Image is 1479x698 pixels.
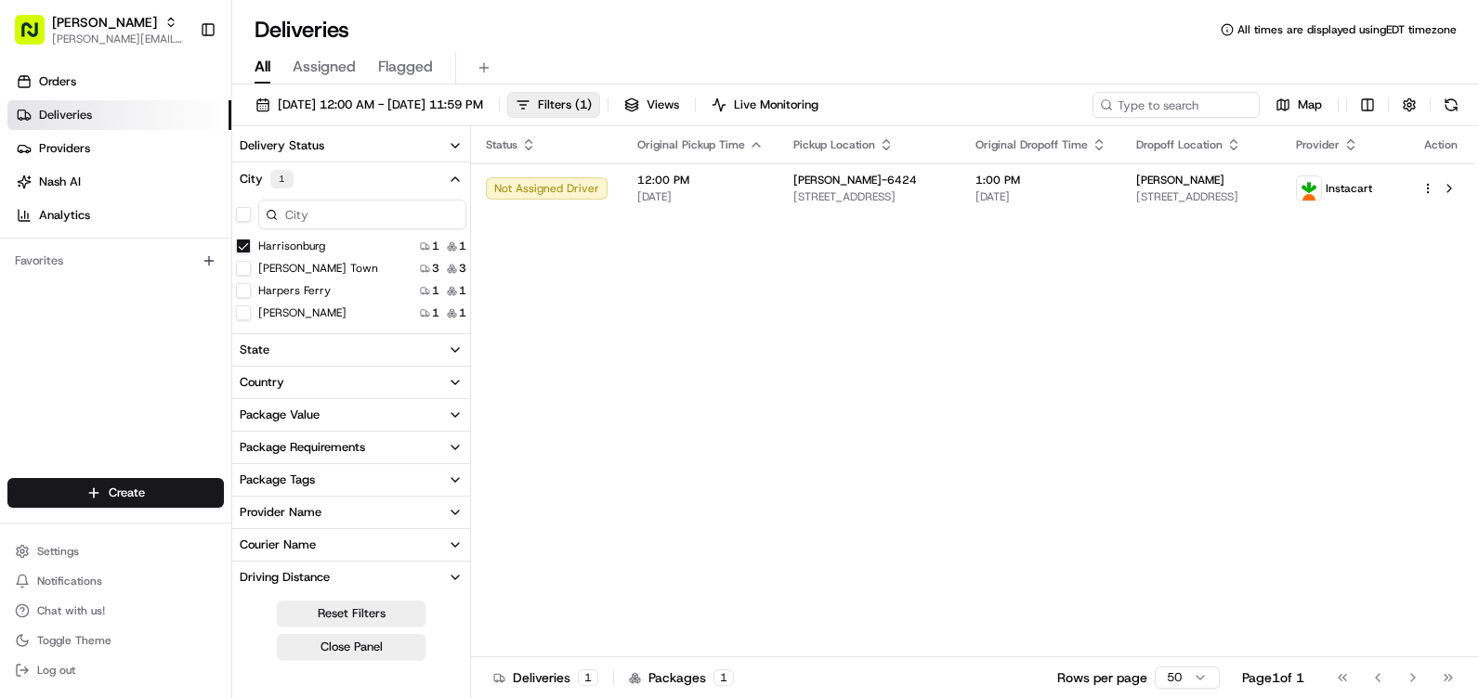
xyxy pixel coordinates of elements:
[270,170,294,188] div: 1
[7,167,231,197] a: Nash AI
[1267,92,1330,118] button: Map
[240,439,365,456] div: Package Requirements
[240,374,284,391] div: Country
[459,305,466,320] span: 1
[19,271,33,286] div: 📗
[975,189,1106,204] span: [DATE]
[278,97,483,113] span: [DATE] 12:00 AM - [DATE] 11:59 PM
[63,196,235,211] div: We're available if you need us!
[7,627,224,653] button: Toggle Theme
[575,97,592,113] span: ( 1 )
[7,100,231,130] a: Deliveries
[432,239,439,253] span: 1
[1136,189,1266,204] span: [STREET_ADDRESS]
[277,634,425,660] button: Close Panel
[52,32,185,46] button: [PERSON_NAME][EMAIL_ADDRESS][PERSON_NAME][DOMAIN_NAME]
[647,97,679,113] span: Views
[578,669,598,686] div: 1
[258,305,347,320] label: [PERSON_NAME]
[157,271,172,286] div: 💻
[1297,176,1321,200] img: profile_instacart_ahold_partner.png
[176,269,298,288] span: API Documentation
[1421,137,1460,152] div: Action
[1242,668,1304,687] div: Page 1 of 1
[19,74,338,104] p: Welcome 👋
[150,262,306,295] a: 💻API Documentation
[39,107,92,123] span: Deliveries
[1136,173,1224,187] span: [PERSON_NAME]
[232,130,470,162] button: Delivery Status
[7,67,231,97] a: Orders
[255,56,270,78] span: All
[7,134,231,163] a: Providers
[1057,668,1147,687] p: Rows per page
[232,162,470,196] button: City1
[507,92,600,118] button: Filters(1)
[459,283,466,298] span: 1
[52,13,157,32] span: [PERSON_NAME]
[39,140,90,157] span: Providers
[637,137,745,152] span: Original Pickup Time
[240,472,315,488] div: Package Tags
[232,334,470,366] button: State
[255,15,349,45] h1: Deliveries
[37,574,102,588] span: Notifications
[240,569,330,586] div: Driving Distance
[240,504,321,521] div: Provider Name
[240,170,294,188] div: City
[109,485,145,501] span: Create
[616,92,687,118] button: Views
[432,283,439,298] span: 1
[37,633,111,648] span: Toggle Theme
[240,536,316,553] div: Courier Name
[37,269,142,288] span: Knowledge Base
[258,261,378,276] label: [PERSON_NAME] Town
[7,7,192,52] button: [PERSON_NAME][PERSON_NAME][EMAIL_ADDRESS][PERSON_NAME][DOMAIN_NAME]
[232,432,470,463] button: Package Requirements
[19,177,52,211] img: 1736555255976-a54dd68f-1ca7-489b-9aae-adbdc363a1c4
[7,598,224,624] button: Chat with us!
[1093,92,1260,118] input: Type to search
[232,367,470,398] button: Country
[232,464,470,496] button: Package Tags
[232,497,470,528] button: Provider Name
[277,601,425,627] button: Reset Filters
[703,92,827,118] button: Live Monitoring
[316,183,338,205] button: Start new chat
[7,246,224,276] div: Favorites
[1237,22,1457,37] span: All times are displayed using EDT timezone
[37,663,75,678] span: Log out
[37,544,79,559] span: Settings
[131,314,225,329] a: Powered byPylon
[258,283,331,298] label: Harpers Ferry
[486,137,517,152] span: Status
[11,262,150,295] a: 📗Knowledge Base
[637,189,764,204] span: [DATE]
[538,97,592,113] span: Filters
[793,189,946,204] span: [STREET_ADDRESS]
[232,562,470,593] button: Driving Distance
[232,399,470,431] button: Package Value
[232,529,470,561] button: Courier Name
[1298,97,1322,113] span: Map
[247,92,491,118] button: [DATE] 12:00 AM - [DATE] 11:59 PM
[39,73,76,90] span: Orders
[713,669,734,686] div: 1
[1438,92,1464,118] button: Refresh
[240,137,324,154] div: Delivery Status
[37,603,105,618] span: Chat with us!
[39,207,90,224] span: Analytics
[793,137,875,152] span: Pickup Location
[240,407,320,423] div: Package Value
[378,56,433,78] span: Flagged
[432,305,439,320] span: 1
[975,173,1106,187] span: 1:00 PM
[19,19,56,56] img: Nash
[258,200,466,229] input: City
[293,56,356,78] span: Assigned
[629,668,734,687] div: Packages
[1136,137,1223,152] span: Dropoff Location
[459,261,466,276] span: 3
[637,173,764,187] span: 12:00 PM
